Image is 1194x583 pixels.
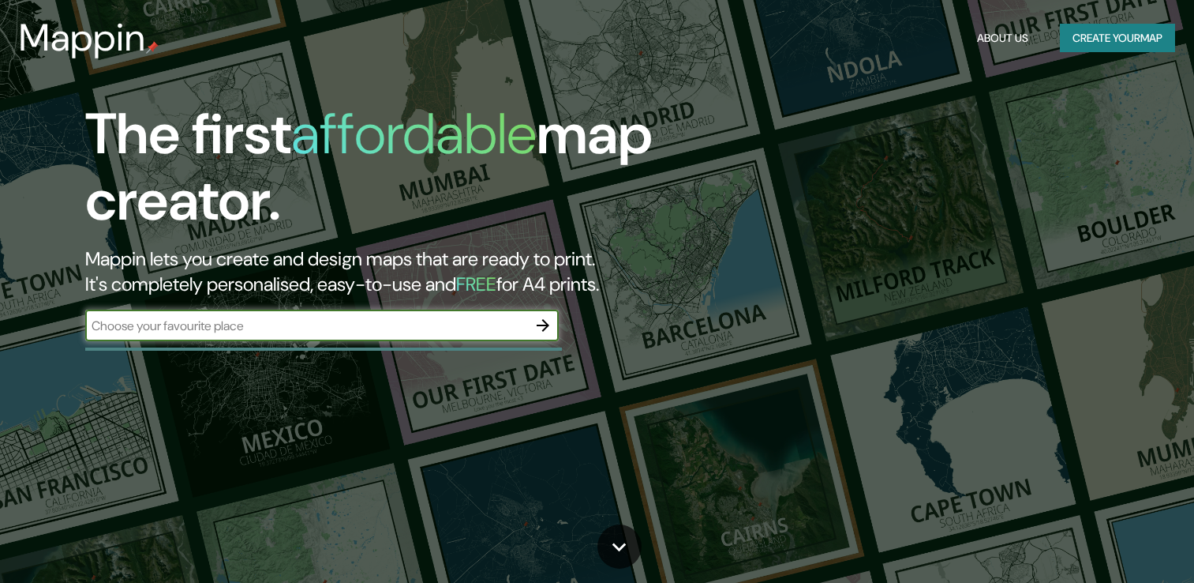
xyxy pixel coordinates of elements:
h1: affordable [291,97,537,171]
input: Choose your favourite place [85,317,527,335]
h1: The first map creator. [85,101,683,246]
img: mappin-pin [146,41,159,54]
h5: FREE [456,272,496,296]
button: About Us [971,24,1035,53]
h2: Mappin lets you create and design maps that are ready to print. It's completely personalised, eas... [85,246,683,297]
button: Create yourmap [1060,24,1175,53]
h3: Mappin [19,16,146,60]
